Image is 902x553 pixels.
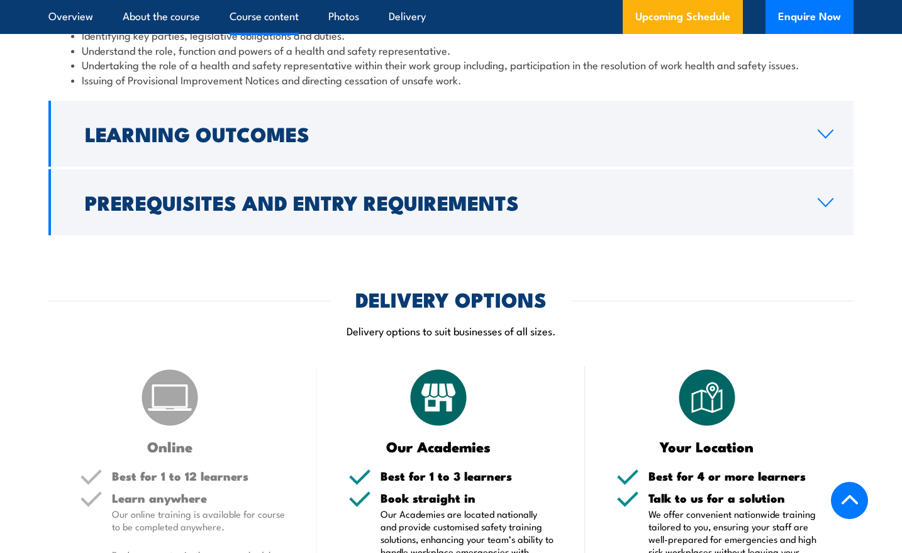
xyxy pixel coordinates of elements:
h2: Prerequisites and Entry Requirements [85,193,798,211]
h2: Learning Outcomes [85,125,798,142]
a: Learning Outcomes [48,101,854,167]
h2: DELIVERY OPTIONS [355,290,547,308]
li: Understand the role, function and powers of a health and safety representative. [71,43,831,57]
h5: Learn anywhere [112,492,286,504]
h5: Best for 1 to 3 learners [381,470,554,482]
li: Undertaking the role of a health and safety representative within their work group including, par... [71,57,831,72]
h3: Your Location [616,439,797,454]
h5: Talk to us for a solution [649,492,822,504]
li: Issuing of Provisional Improvement Notices and directing cessation of unsafe work. [71,72,831,87]
a: Prerequisites and Entry Requirements [48,169,854,235]
h5: Best for 1 to 12 learners [112,470,286,482]
h5: Book straight in [381,492,554,504]
h3: Online [80,439,260,454]
p: Delivery options to suit businesses of all sizes. [48,323,854,338]
h3: Our Academies [348,439,529,454]
p: Our online training is available for course to be completed anywhere. [112,508,286,533]
h5: Best for 4 or more learners [649,470,822,482]
li: Identifying key parties, legislative obligations and duties. [71,28,831,42]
